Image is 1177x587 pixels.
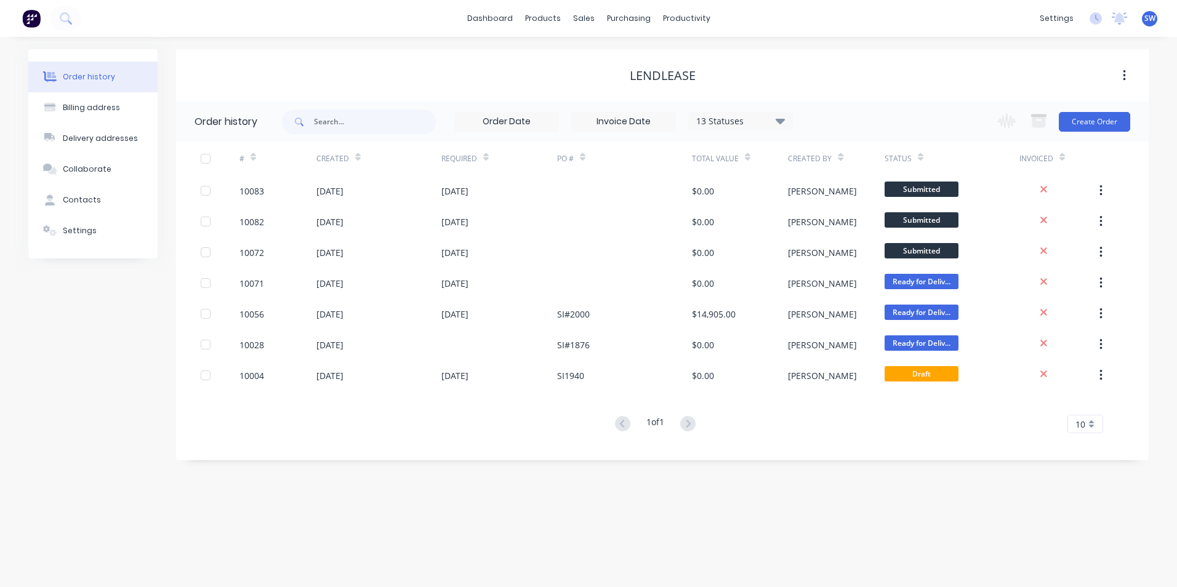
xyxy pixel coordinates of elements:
iframe: Intercom live chat [1135,545,1165,575]
div: Invoiced [1019,153,1053,164]
div: $0.00 [692,246,714,259]
div: # [239,142,316,175]
button: Collaborate [28,154,158,185]
div: $0.00 [692,277,714,290]
div: Contacts [63,194,101,206]
span: 10 [1075,418,1085,431]
div: [PERSON_NAME] [788,338,857,351]
button: Billing address [28,92,158,123]
div: [DATE] [316,338,343,351]
div: PO # [557,153,574,164]
span: Ready for Deliv... [885,305,958,320]
input: Invoice Date [572,113,675,131]
div: 10028 [239,338,264,351]
div: [PERSON_NAME] [788,369,857,382]
div: purchasing [601,9,657,28]
div: 1 of 1 [646,415,664,433]
div: $0.00 [692,369,714,382]
div: Delivery addresses [63,133,138,144]
div: 10004 [239,369,264,382]
div: [PERSON_NAME] [788,215,857,228]
div: Order history [195,114,257,129]
div: [DATE] [316,185,343,198]
div: [DATE] [441,308,468,321]
div: productivity [657,9,717,28]
div: 13 Statuses [689,114,792,128]
div: 10071 [239,277,264,290]
div: Collaborate [63,164,111,175]
span: Ready for Deliv... [885,335,958,351]
div: Order history [63,71,115,82]
div: Required [441,142,557,175]
div: Total Value [692,142,788,175]
div: products [519,9,567,28]
div: Required [441,153,477,164]
div: SI#1876 [557,338,590,351]
div: [DATE] [316,215,343,228]
button: Order history [28,62,158,92]
div: Settings [63,225,97,236]
div: [DATE] [316,369,343,382]
div: Created [316,142,441,175]
img: Factory [22,9,41,28]
div: Created By [788,153,832,164]
span: Ready for Deliv... [885,274,958,289]
span: Submitted [885,212,958,228]
div: [PERSON_NAME] [788,277,857,290]
div: $0.00 [692,215,714,228]
div: 10072 [239,246,264,259]
div: $0.00 [692,185,714,198]
div: Created [316,153,349,164]
div: [PERSON_NAME] [788,185,857,198]
div: SI1940 [557,369,584,382]
div: Created By [788,142,884,175]
div: SI#2000 [557,308,590,321]
button: Settings [28,215,158,246]
div: sales [567,9,601,28]
div: 10082 [239,215,264,228]
div: PO # [557,142,692,175]
span: SW [1144,13,1155,24]
div: [PERSON_NAME] [788,308,857,321]
div: 10056 [239,308,264,321]
div: # [239,153,244,164]
div: $0.00 [692,338,714,351]
div: Invoiced [1019,142,1096,175]
button: Delivery addresses [28,123,158,154]
div: Status [885,142,1019,175]
div: Billing address [63,102,120,113]
button: Contacts [28,185,158,215]
span: Submitted [885,182,958,197]
div: [DATE] [441,185,468,198]
div: [DATE] [316,246,343,259]
input: Search... [314,110,436,134]
a: dashboard [461,9,519,28]
div: [DATE] [441,369,468,382]
div: Total Value [692,153,739,164]
button: Create Order [1059,112,1130,132]
div: [PERSON_NAME] [788,246,857,259]
div: [DATE] [441,277,468,290]
div: [DATE] [316,277,343,290]
div: 10083 [239,185,264,198]
input: Order Date [455,113,558,131]
span: Draft [885,366,958,381]
span: Submitted [885,243,958,258]
div: settings [1034,9,1080,28]
div: [DATE] [441,246,468,259]
div: Status [885,153,912,164]
div: [DATE] [441,215,468,228]
div: [DATE] [316,308,343,321]
div: Lendlease [630,68,696,83]
div: $14,905.00 [692,308,736,321]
